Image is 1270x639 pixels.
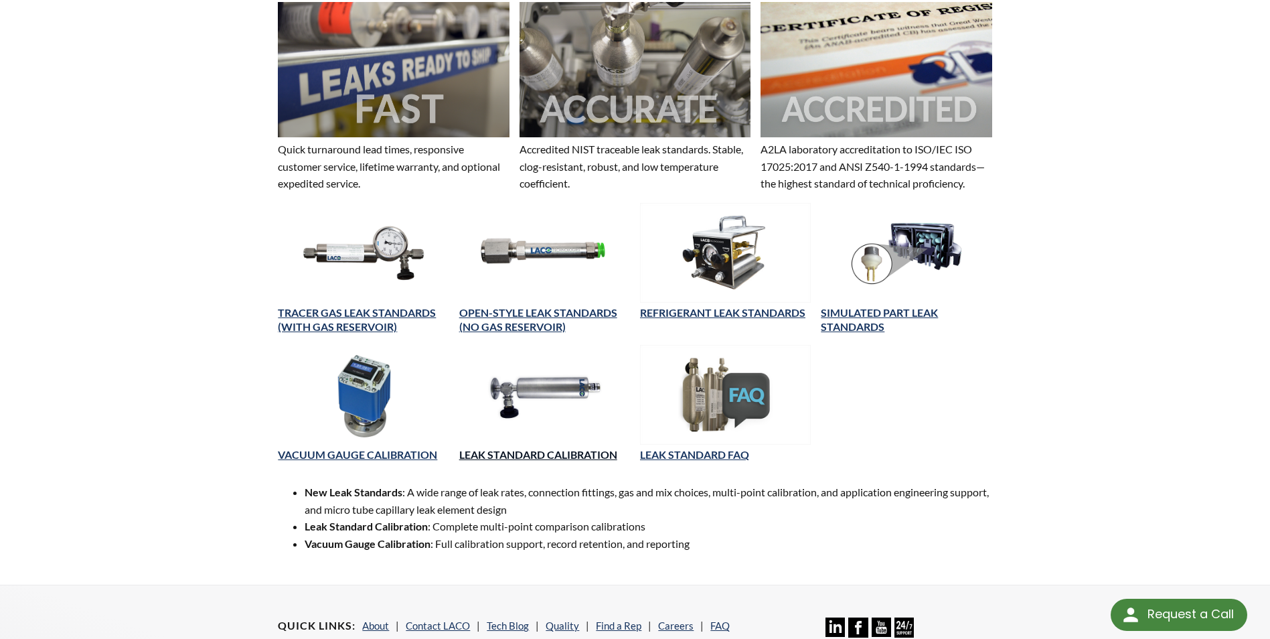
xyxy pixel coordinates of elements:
a: Careers [658,620,694,632]
img: Image showing the word ACCURATE overlaid on it [520,2,750,137]
p: Quick turnaround lead times, responsive customer service, lifetime warranty, and optional expedit... [278,141,509,192]
img: Vacuum Gauge Calibration image [278,345,449,445]
li: : A wide range of leak rates, connection fittings, gas and mix choices, multi-point calibration, ... [305,484,991,518]
li: : Complete multi-point comparison calibrations [305,518,991,535]
a: OPEN-STYLE LEAK STANDARDS (NO GAS RESERVOIR) [459,306,617,333]
img: Open-Style Leak Standard [459,203,630,303]
img: 24/7 Support Icon [894,618,914,637]
img: Leak Standard Calibration image [459,345,630,445]
a: LEAK STANDARD FAQ [640,448,749,461]
img: FAQ image showing leak standard examples [640,345,811,445]
a: REFRIGERANT LEAK STANDARDS [640,306,805,319]
a: LEAK STANDARD CALIBRATION [459,448,617,461]
img: Simulated Part Leak Standard image [821,203,991,303]
div: Request a Call [1147,599,1234,630]
strong: Vacuum Gauge Calibration [305,537,430,550]
p: A2LA laboratory accreditation to ISO/IEC ISO 17025:2017 and ANSI Z540-1-1994 standards—the highes... [761,141,991,192]
a: Tech Blog [487,620,529,632]
a: Find a Rep [596,620,641,632]
img: Refrigerant Leak Standard image [640,203,811,303]
img: Image showing the word FAST overlaid on it [278,2,509,137]
div: Request a Call [1111,599,1247,631]
img: round button [1120,604,1141,626]
a: Quality [546,620,579,632]
strong: New Leak Standards [305,486,402,498]
a: FAQ [710,620,730,632]
a: VACUUM GAUGE CALIBRATION [278,448,437,461]
li: : Full calibration support, record retention, and reporting [305,535,991,553]
a: Contact LACO [406,620,470,632]
img: Image showing the word ACCREDITED overlaid on it [761,2,991,137]
h4: Quick Links [278,619,355,633]
p: Accredited NIST traceable leak standards. Stable, clog-resistant, robust, and low temperature coe... [520,141,750,192]
strong: Leak Standard Calibration [305,520,428,532]
a: About [362,620,389,632]
a: SIMULATED PART LEAK STANDARDS [821,306,938,333]
a: TRACER GAS LEAK STANDARDS (WITH GAS RESERVOIR) [278,306,436,333]
img: Calibrated Leak Standard with Gauge [278,203,449,303]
